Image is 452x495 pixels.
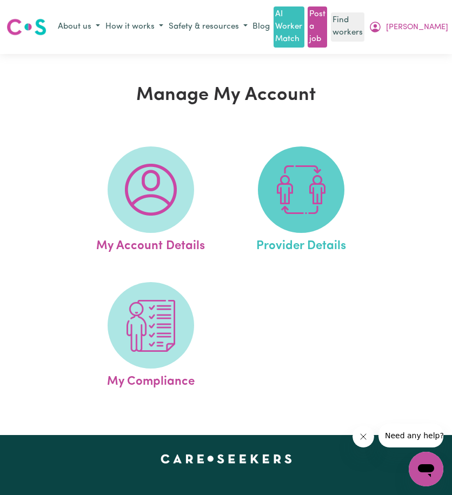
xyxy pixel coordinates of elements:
[366,18,451,36] button: My Account
[107,369,195,391] span: My Compliance
[44,84,408,106] h1: Manage My Account
[250,19,272,36] a: Blog
[6,17,46,37] img: Careseekers logo
[78,146,223,256] a: My Account Details
[256,233,346,256] span: Provider Details
[378,424,443,447] iframe: Message from company
[6,15,46,39] a: Careseekers logo
[161,454,292,463] a: Careseekers home page
[6,8,65,16] span: Need any help?
[353,426,374,447] iframe: Close message
[96,233,205,256] span: My Account Details
[274,6,304,48] a: AI Worker Match
[229,146,374,256] a: Provider Details
[55,18,103,36] button: About us
[331,12,364,42] a: Find workers
[386,22,448,34] span: [PERSON_NAME]
[308,6,327,48] a: Post a job
[166,18,250,36] button: Safety & resources
[103,18,166,36] button: How it works
[78,282,223,391] a: My Compliance
[409,452,443,486] iframe: Button to launch messaging window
